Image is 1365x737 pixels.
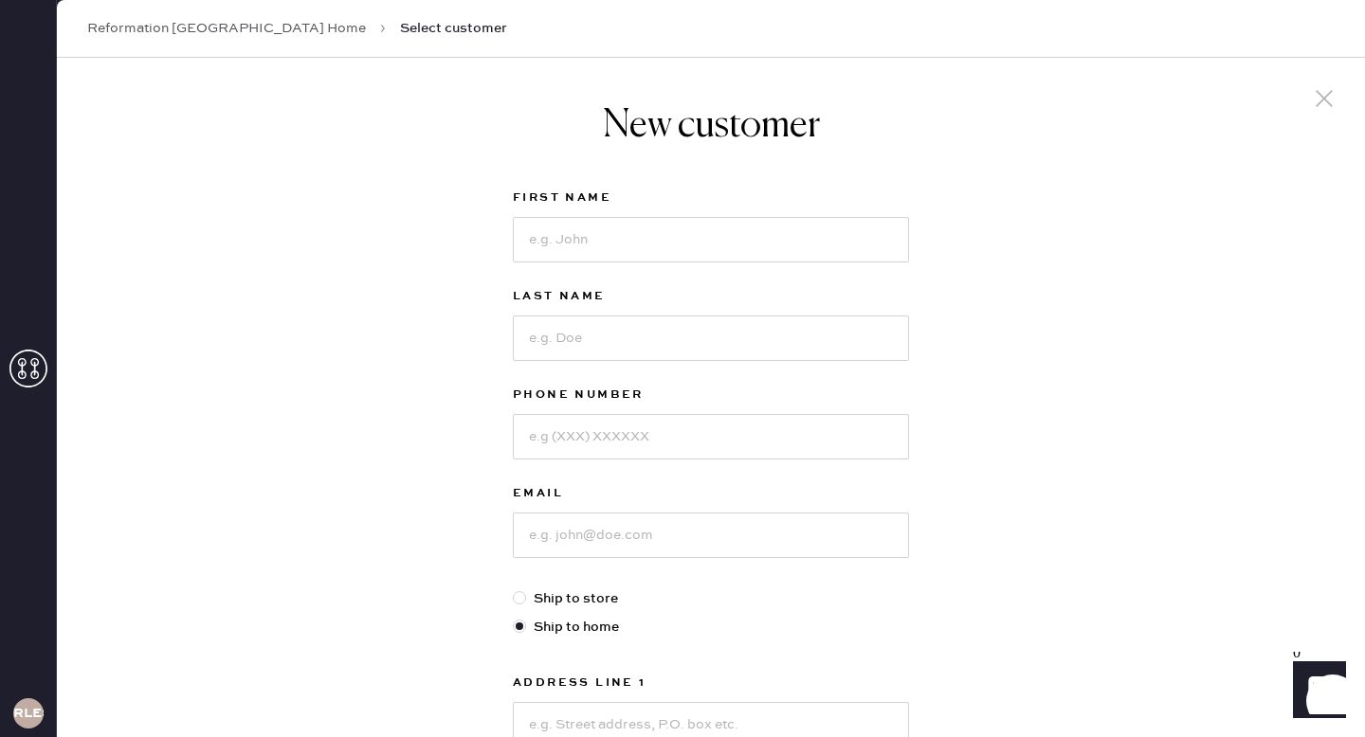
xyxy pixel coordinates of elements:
h1: New customer [513,103,909,149]
iframe: Front Chat [1275,652,1356,733]
span: Select customer [400,19,507,38]
input: e.g. John [513,217,909,262]
input: e.g. Doe [513,315,909,361]
label: Address Line 1 [513,672,909,694]
input: e.g. john@doe.com [513,512,909,558]
a: Reformation [GEOGRAPHIC_DATA] Home [87,19,366,38]
input: e.g (XXX) XXXXXX [513,414,909,459]
label: Email [513,482,909,505]
h3: RLESA [13,707,44,720]
label: Ship to home [513,617,909,638]
label: Last Name [513,285,909,308]
label: Phone Number [513,384,909,406]
label: Ship to store [513,588,909,609]
label: First Name [513,187,909,209]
